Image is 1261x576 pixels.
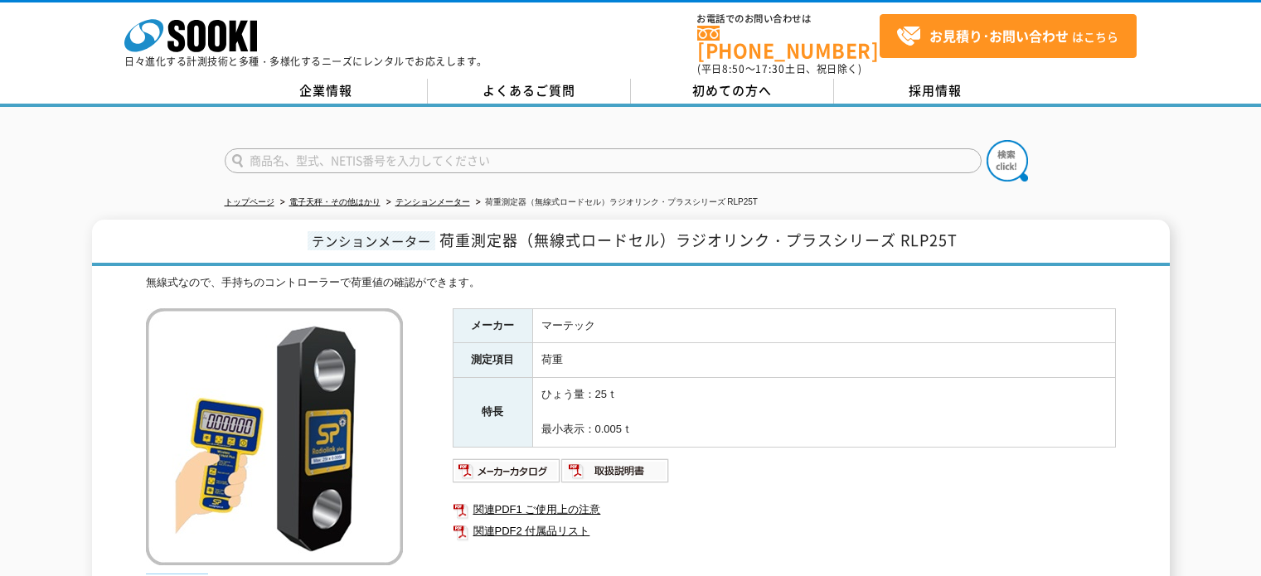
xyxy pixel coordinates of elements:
[308,231,435,250] span: テンションメーター
[697,14,880,24] span: お電話でのお問い合わせは
[395,197,470,206] a: テンションメーター
[439,229,958,251] span: 荷重測定器（無線式ロードセル）ラジオリンク・プラスシリーズ RLP25T
[631,79,834,104] a: 初めての方へ
[880,14,1137,58] a: お見積り･お問い合わせはこちら
[722,61,745,76] span: 8:50
[929,26,1069,46] strong: お見積り･お問い合わせ
[532,343,1115,378] td: 荷重
[561,468,670,481] a: 取扱説明書
[225,148,982,173] input: 商品名、型式、NETIS番号を入力してください
[453,308,532,343] th: メーカー
[225,79,428,104] a: 企業情報
[453,499,1116,520] a: 関連PDF1 ご使用上の注意
[146,274,1116,292] div: 無線式なので、手持ちのコントローラーで荷重値の確認ができます。
[453,378,532,447] th: 特長
[532,308,1115,343] td: マーテック
[697,26,880,60] a: [PHONE_NUMBER]
[896,24,1118,49] span: はこちら
[834,79,1037,104] a: 採用情報
[453,468,561,481] a: メーカーカタログ
[561,457,670,484] img: 取扱説明書
[453,343,532,378] th: 測定項目
[289,197,381,206] a: 電子天秤・その他はかり
[532,378,1115,447] td: ひょう量：25ｔ 最小表示：0.005ｔ
[755,61,785,76] span: 17:30
[428,79,631,104] a: よくあるご質問
[124,56,487,66] p: 日々進化する計測技術と多種・多様化するニーズにレンタルでお応えします。
[987,140,1028,182] img: btn_search.png
[225,197,274,206] a: トップページ
[146,308,403,565] img: 荷重測定器（無線式ロードセル）ラジオリンク・プラスシリーズ RLP25T
[453,520,1116,542] a: 関連PDF2 付属品リスト
[697,61,861,76] span: (平日 ～ 土日、祝日除く)
[473,194,758,211] li: 荷重測定器（無線式ロードセル）ラジオリンク・プラスシリーズ RLP25T
[692,81,772,99] span: 初めての方へ
[453,457,561,484] img: メーカーカタログ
